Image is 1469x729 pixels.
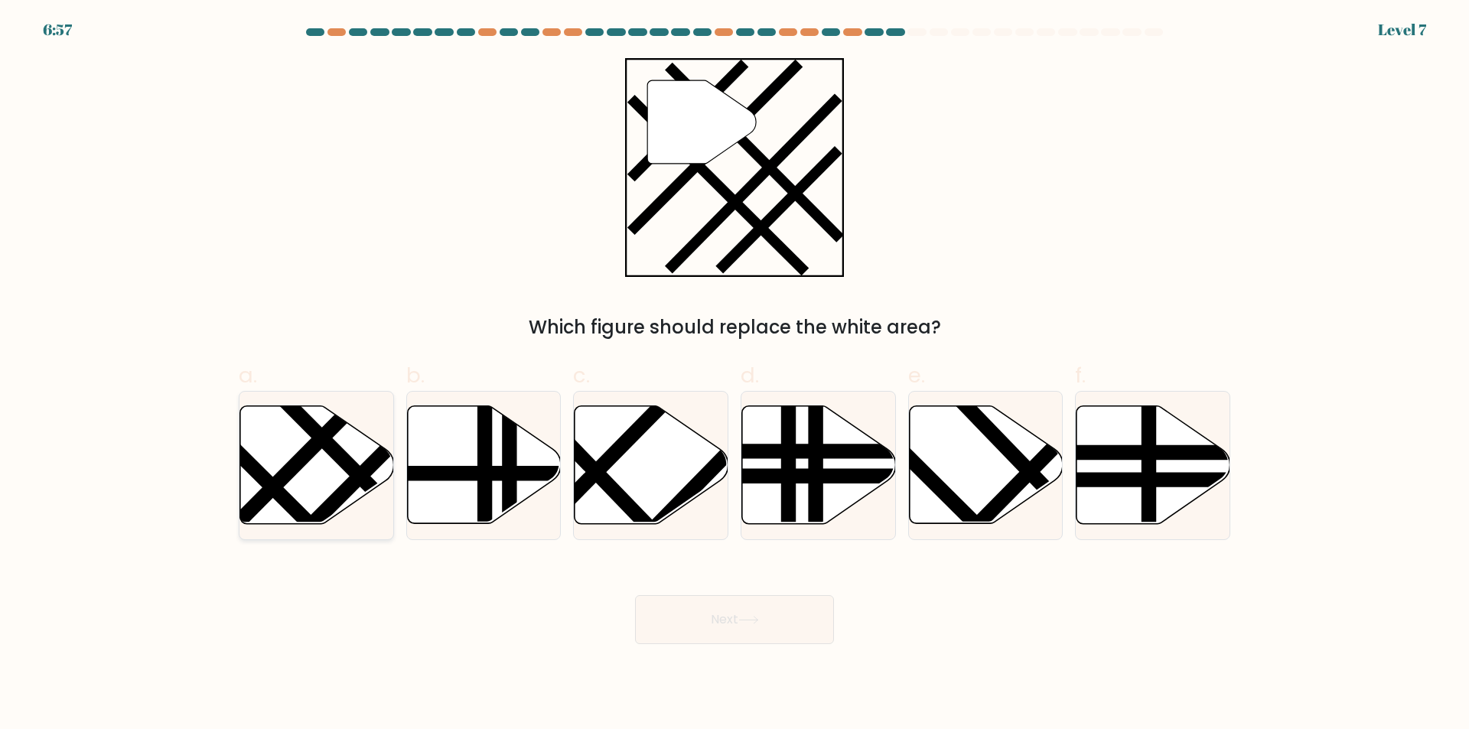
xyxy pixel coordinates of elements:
div: Which figure should replace the white area? [248,314,1221,341]
span: a. [239,360,257,390]
g: " [647,80,756,164]
span: d. [741,360,759,390]
div: 6:57 [43,18,72,41]
span: b. [406,360,425,390]
div: Level 7 [1378,18,1426,41]
span: f. [1075,360,1086,390]
span: c. [573,360,590,390]
button: Next [635,595,834,644]
span: e. [908,360,925,390]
